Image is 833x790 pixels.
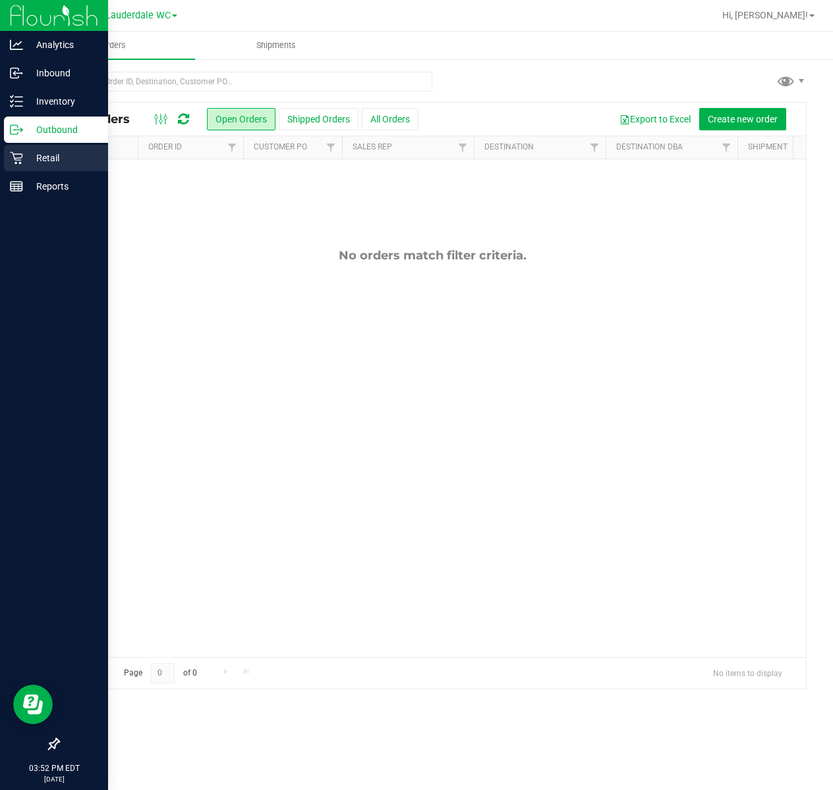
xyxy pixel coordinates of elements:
[58,72,432,92] input: Search Order ID, Destination, Customer PO...
[10,180,23,193] inline-svg: Reports
[23,150,102,166] p: Retail
[10,151,23,165] inline-svg: Retail
[452,136,474,159] a: Filter
[320,136,342,159] a: Filter
[722,10,808,20] span: Hi, [PERSON_NAME]!
[10,95,23,108] inline-svg: Inventory
[23,37,102,53] p: Analytics
[611,108,699,130] button: Export to Excel
[716,136,737,159] a: Filter
[239,39,314,51] span: Shipments
[708,114,778,124] span: Create new order
[32,32,195,59] a: Orders
[699,108,786,130] button: Create new order
[10,66,23,80] inline-svg: Inbound
[23,65,102,81] p: Inbound
[92,10,171,21] span: Ft. Lauderdale WC
[23,122,102,138] p: Outbound
[6,774,102,784] p: [DATE]
[484,142,534,151] a: Destination
[584,136,606,159] a: Filter
[221,136,243,159] a: Filter
[703,663,793,683] span: No items to display
[616,142,683,151] a: Destination DBA
[148,142,182,151] a: Order ID
[279,108,359,130] button: Shipped Orders
[83,39,144,51] span: Orders
[254,142,307,151] a: Customer PO
[59,248,806,263] div: No orders match filter criteria.
[113,663,208,683] span: Page of 0
[6,762,102,774] p: 03:52 PM EDT
[353,142,392,151] a: Sales Rep
[23,178,102,194] p: Reports
[23,93,102,109] p: Inventory
[207,108,275,130] button: Open Orders
[10,123,23,136] inline-svg: Outbound
[748,142,788,151] a: Shipment
[362,108,418,130] button: All Orders
[13,685,53,724] iframe: Resource center
[10,38,23,51] inline-svg: Analytics
[195,32,359,59] a: Shipments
